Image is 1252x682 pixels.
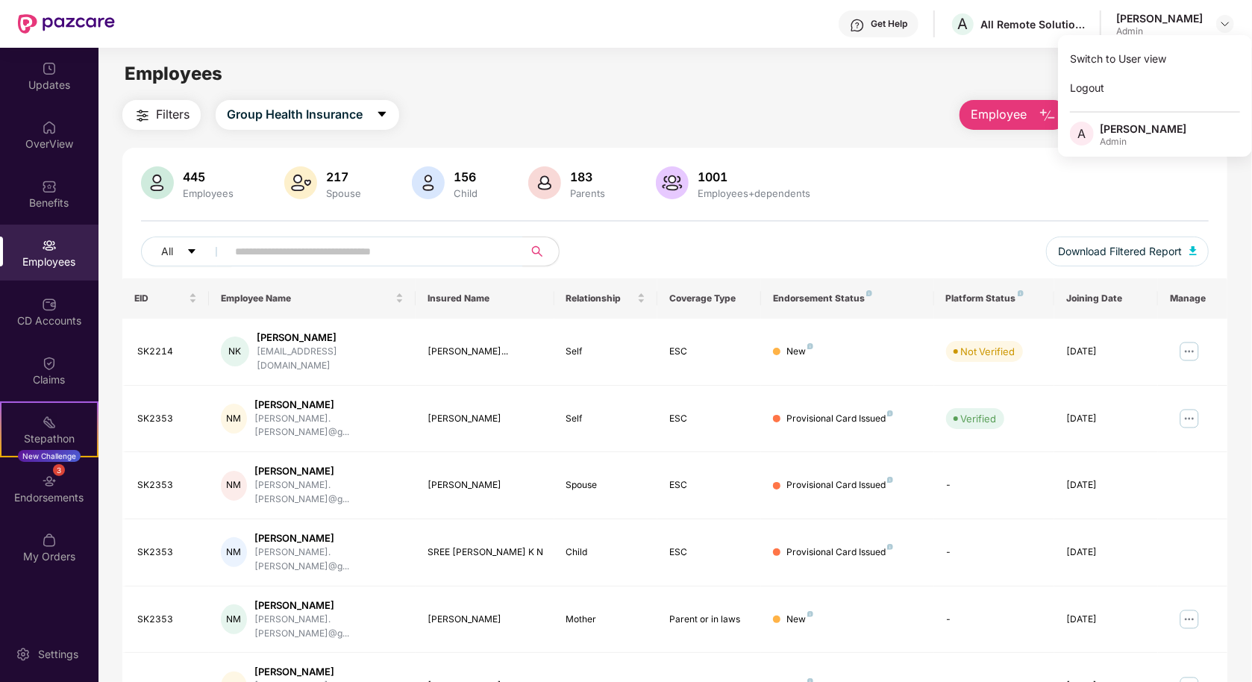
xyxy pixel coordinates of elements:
div: [PERSON_NAME] [254,398,404,412]
div: SK2214 [137,345,197,359]
span: Filters [156,105,190,124]
div: Switch to User view [1058,44,1252,73]
div: Employees [180,187,237,199]
img: manageButton [1177,407,1201,431]
div: [DATE] [1066,613,1146,627]
div: ESC [669,412,749,426]
div: [PERSON_NAME] [254,531,404,545]
div: 1001 [695,169,813,184]
div: [PERSON_NAME].[PERSON_NAME]@g... [254,478,404,507]
div: Self [566,412,646,426]
img: svg+xml;base64,PHN2ZyBpZD0iSG9tZSIgeG1sbnM9Imh0dHA6Ly93d3cudzMub3JnLzIwMDAvc3ZnIiB3aWR0aD0iMjAiIG... [42,120,57,135]
div: SK2353 [137,545,197,560]
button: Allcaret-down [141,237,232,266]
div: NM [221,604,247,634]
div: Provisional Card Issued [786,412,893,426]
div: [PERSON_NAME] [257,331,404,345]
img: svg+xml;base64,PHN2ZyB4bWxucz0iaHR0cDovL3d3dy53My5vcmcvMjAwMC9zdmciIHdpZHRoPSIyMSIgaGVpZ2h0PSIyMC... [42,415,57,430]
div: ESC [669,478,749,492]
div: 445 [180,169,237,184]
button: Employee [960,100,1068,130]
div: Admin [1116,25,1203,37]
div: 3 [53,464,65,476]
div: [PERSON_NAME] [254,665,404,679]
div: [PERSON_NAME] [1100,122,1186,136]
img: svg+xml;base64,PHN2ZyB4bWxucz0iaHR0cDovL3d3dy53My5vcmcvMjAwMC9zdmciIHhtbG5zOnhsaW5rPSJodHRwOi8vd3... [412,166,445,199]
div: 217 [323,169,364,184]
button: Download Filtered Report [1046,237,1209,266]
div: Logout [1058,73,1252,102]
div: ESC [669,345,749,359]
div: Settings [34,647,83,662]
td: - [934,586,1055,654]
img: svg+xml;base64,PHN2ZyBpZD0iSGVscC0zMngzMiIgeG1sbnM9Imh0dHA6Ly93d3cudzMub3JnLzIwMDAvc3ZnIiB3aWR0aD... [850,18,865,33]
span: All [161,243,173,260]
img: svg+xml;base64,PHN2ZyBpZD0iRW1wbG95ZWVzIiB4bWxucz0iaHR0cDovL3d3dy53My5vcmcvMjAwMC9zdmciIHdpZHRoPS... [42,238,57,253]
span: EID [134,292,186,304]
img: svg+xml;base64,PHN2ZyBpZD0iQ0RfQWNjb3VudHMiIGRhdGEtbmFtZT0iQ0QgQWNjb3VudHMiIHhtbG5zPSJodHRwOi8vd3... [42,297,57,312]
img: svg+xml;base64,PHN2ZyBpZD0iQ2xhaW0iIHhtbG5zPSJodHRwOi8vd3d3LnczLm9yZy8yMDAwL3N2ZyIgd2lkdGg9IjIwIi... [42,356,57,371]
div: Not Verified [961,344,1015,359]
img: svg+xml;base64,PHN2ZyB4bWxucz0iaHR0cDovL3d3dy53My5vcmcvMjAwMC9zdmciIHdpZHRoPSI4IiBoZWlnaHQ9IjgiIH... [887,544,893,550]
img: svg+xml;base64,PHN2ZyB4bWxucz0iaHR0cDovL3d3dy53My5vcmcvMjAwMC9zdmciIHdpZHRoPSI4IiBoZWlnaHQ9IjgiIH... [807,343,813,349]
div: SK2353 [137,412,197,426]
div: SK2353 [137,478,197,492]
div: NK [221,337,249,366]
span: Relationship [566,292,635,304]
span: A [958,15,968,33]
div: [DATE] [1066,478,1146,492]
div: Platform Status [946,292,1043,304]
th: Coverage Type [657,278,761,319]
div: [PERSON_NAME] [254,464,404,478]
img: svg+xml;base64,PHN2ZyB4bWxucz0iaHR0cDovL3d3dy53My5vcmcvMjAwMC9zdmciIHhtbG5zOnhsaW5rPSJodHRwOi8vd3... [284,166,317,199]
img: svg+xml;base64,PHN2ZyB4bWxucz0iaHR0cDovL3d3dy53My5vcmcvMjAwMC9zdmciIHhtbG5zOnhsaW5rPSJodHRwOi8vd3... [141,166,174,199]
th: Insured Name [416,278,554,319]
td: - [934,452,1055,519]
span: Employee Name [221,292,393,304]
div: [PERSON_NAME] [428,412,542,426]
div: [EMAIL_ADDRESS][DOMAIN_NAME] [257,345,404,373]
div: Employees+dependents [695,187,813,199]
div: Provisional Card Issued [786,545,893,560]
div: [PERSON_NAME] [428,478,542,492]
div: Endorsement Status [773,292,921,304]
img: svg+xml;base64,PHN2ZyB4bWxucz0iaHR0cDovL3d3dy53My5vcmcvMjAwMC9zdmciIHdpZHRoPSI4IiBoZWlnaHQ9IjgiIH... [807,611,813,617]
div: NM [221,537,247,567]
div: New [786,345,813,359]
td: - [934,519,1055,586]
img: svg+xml;base64,PHN2ZyB4bWxucz0iaHR0cDovL3d3dy53My5vcmcvMjAwMC9zdmciIHdpZHRoPSI4IiBoZWlnaHQ9IjgiIH... [887,410,893,416]
span: A [1078,125,1086,143]
img: svg+xml;base64,PHN2ZyBpZD0iRW5kb3JzZW1lbnRzIiB4bWxucz0iaHR0cDovL3d3dy53My5vcmcvMjAwMC9zdmciIHdpZH... [42,474,57,489]
div: [PERSON_NAME].[PERSON_NAME]@g... [254,412,404,440]
div: Self [566,345,646,359]
img: svg+xml;base64,PHN2ZyB4bWxucz0iaHR0cDovL3d3dy53My5vcmcvMjAwMC9zdmciIHdpZHRoPSI4IiBoZWlnaHQ9IjgiIH... [866,290,872,296]
img: svg+xml;base64,PHN2ZyB4bWxucz0iaHR0cDovL3d3dy53My5vcmcvMjAwMC9zdmciIHhtbG5zOnhsaW5rPSJodHRwOi8vd3... [1039,107,1057,125]
div: [PERSON_NAME] [254,598,404,613]
div: [PERSON_NAME] [1116,11,1203,25]
div: NM [221,471,247,501]
div: NM [221,404,247,434]
div: SREE [PERSON_NAME] K N [428,545,542,560]
img: svg+xml;base64,PHN2ZyB4bWxucz0iaHR0cDovL3d3dy53My5vcmcvMjAwMC9zdmciIHdpZHRoPSIyNCIgaGVpZ2h0PSIyNC... [134,107,151,125]
span: Employees [125,63,222,84]
span: Employee [971,105,1027,124]
div: Get Help [871,18,907,30]
span: search [522,245,551,257]
span: caret-down [376,108,388,122]
div: [DATE] [1066,345,1146,359]
div: [PERSON_NAME].[PERSON_NAME]@g... [254,613,404,641]
div: Provisional Card Issued [786,478,893,492]
div: Parents [567,187,608,199]
button: Group Health Insurancecaret-down [216,100,399,130]
th: EID [122,278,209,319]
button: search [522,237,560,266]
div: New [786,613,813,627]
img: svg+xml;base64,PHN2ZyBpZD0iTXlfT3JkZXJzIiBkYXRhLW5hbWU9Ik15IE9yZGVycyIgeG1sbnM9Imh0dHA6Ly93d3cudz... [42,533,57,548]
span: Download Filtered Report [1058,243,1182,260]
div: Child [451,187,481,199]
div: Spouse [323,187,364,199]
span: caret-down [187,246,197,258]
div: ESC [669,545,749,560]
th: Manage [1158,278,1227,319]
img: svg+xml;base64,PHN2ZyB4bWxucz0iaHR0cDovL3d3dy53My5vcmcvMjAwMC9zdmciIHhtbG5zOnhsaW5rPSJodHRwOi8vd3... [1189,246,1197,255]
